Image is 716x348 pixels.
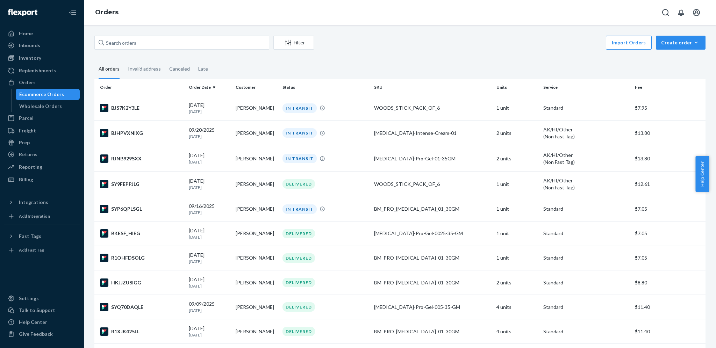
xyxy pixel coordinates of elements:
[494,221,540,246] td: 1 unit
[89,2,124,23] ol: breadcrumbs
[494,96,540,120] td: 1 unit
[19,331,53,338] div: Give Feedback
[543,205,629,212] p: Standard
[189,177,230,190] div: [DATE]
[100,154,183,163] div: RJNB929SXX
[494,197,540,221] td: 1 unit
[674,6,688,20] button: Open notifications
[19,176,33,183] div: Billing
[282,327,315,336] div: DELIVERED
[233,295,280,319] td: [PERSON_NAME]
[19,91,64,98] div: Ecommerce Orders
[374,254,491,261] div: BM_PRO_[MEDICAL_DATA]_01_30GM
[543,254,629,261] p: Standard
[282,103,317,113] div: IN TRANSIT
[189,152,230,165] div: [DATE]
[169,60,190,78] div: Canceled
[543,184,629,191] div: (Non Fast Tag)
[19,79,36,86] div: Orders
[236,84,277,90] div: Customer
[66,6,80,20] button: Close Navigation
[100,104,183,112] div: BJS7K2Y3LE
[19,164,42,171] div: Reporting
[632,221,706,246] td: $7.05
[189,210,230,216] p: [DATE]
[374,104,491,111] div: WOODS_STICK_PACK_OF_6
[494,319,540,344] td: 4 units
[19,42,40,49] div: Inbounds
[19,199,48,206] div: Integrations
[19,115,34,122] div: Parcel
[233,171,280,197] td: [PERSON_NAME]
[374,328,491,335] div: BM_PRO_[MEDICAL_DATA]_01_30GM
[543,177,629,184] p: AK/HI/Other
[543,133,629,140] div: (Non Fast Tag)
[100,205,183,213] div: SYP6QPLSGL
[4,52,80,64] a: Inventory
[282,302,315,312] div: DELIVERED
[543,126,629,133] p: AK/HI/Other
[632,120,706,146] td: $13.80
[100,129,183,137] div: BJHPVXNIXG
[19,55,41,61] div: Inventory
[282,154,317,163] div: IN TRANSIT
[4,197,80,208] button: Integrations
[4,231,80,242] button: Fast Tags
[632,270,706,295] td: $8.80
[4,317,80,328] a: Help Center
[632,146,706,171] td: $13.80
[4,245,80,256] a: Add Fast Tag
[100,254,183,262] div: R1OHFDSOLG
[100,303,183,311] div: SYQ70DAQLE
[659,6,673,20] button: Open Search Box
[282,128,317,138] div: IN TRANSIT
[189,259,230,264] p: [DATE]
[543,230,629,237] p: Standard
[282,253,315,263] div: DELIVERED
[543,104,629,111] p: Standard
[4,174,80,185] a: Billing
[19,151,37,158] div: Returns
[100,278,183,287] div: HKJJZUSIGG
[494,79,540,96] th: Units
[4,77,80,88] a: Orders
[4,161,80,173] a: Reporting
[19,127,36,134] div: Freight
[19,233,41,240] div: Fast Tags
[282,229,315,238] div: DELIVERED
[186,79,233,96] th: Order Date
[189,102,230,115] div: [DATE]
[282,278,315,287] div: DELIVERED
[8,9,37,16] img: Flexport logo
[100,327,183,336] div: R1XJK425LL
[374,130,491,137] div: [MEDICAL_DATA]-Intense-Cream-01
[632,319,706,344] td: $11.40
[494,120,540,146] td: 2 units
[100,180,183,188] div: SY9FEPPJLG
[4,149,80,160] a: Returns
[233,246,280,270] td: [PERSON_NAME]
[99,60,120,79] div: All orders
[543,152,629,159] p: AK/HI/Other
[4,40,80,51] a: Inbounds
[19,30,33,37] div: Home
[233,146,280,171] td: [PERSON_NAME]
[19,319,47,326] div: Help Center
[233,270,280,295] td: [PERSON_NAME]
[189,126,230,139] div: 09/20/2025
[189,276,230,289] div: [DATE]
[4,305,80,316] a: Talk to Support
[4,28,80,39] a: Home
[274,39,314,46] div: Filter
[606,36,652,50] button: Import Orders
[233,96,280,120] td: [PERSON_NAME]
[374,155,491,162] div: [MEDICAL_DATA]-Pro-Gel-01-35GM
[19,247,44,253] div: Add Fast Tag
[282,204,317,214] div: IN TRANSIT
[494,146,540,171] td: 2 units
[233,197,280,221] td: [PERSON_NAME]
[233,221,280,246] td: [PERSON_NAME]
[540,79,632,96] th: Service
[374,205,491,212] div: BM_PRO_[MEDICAL_DATA]_01_30GM
[19,307,55,314] div: Talk to Support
